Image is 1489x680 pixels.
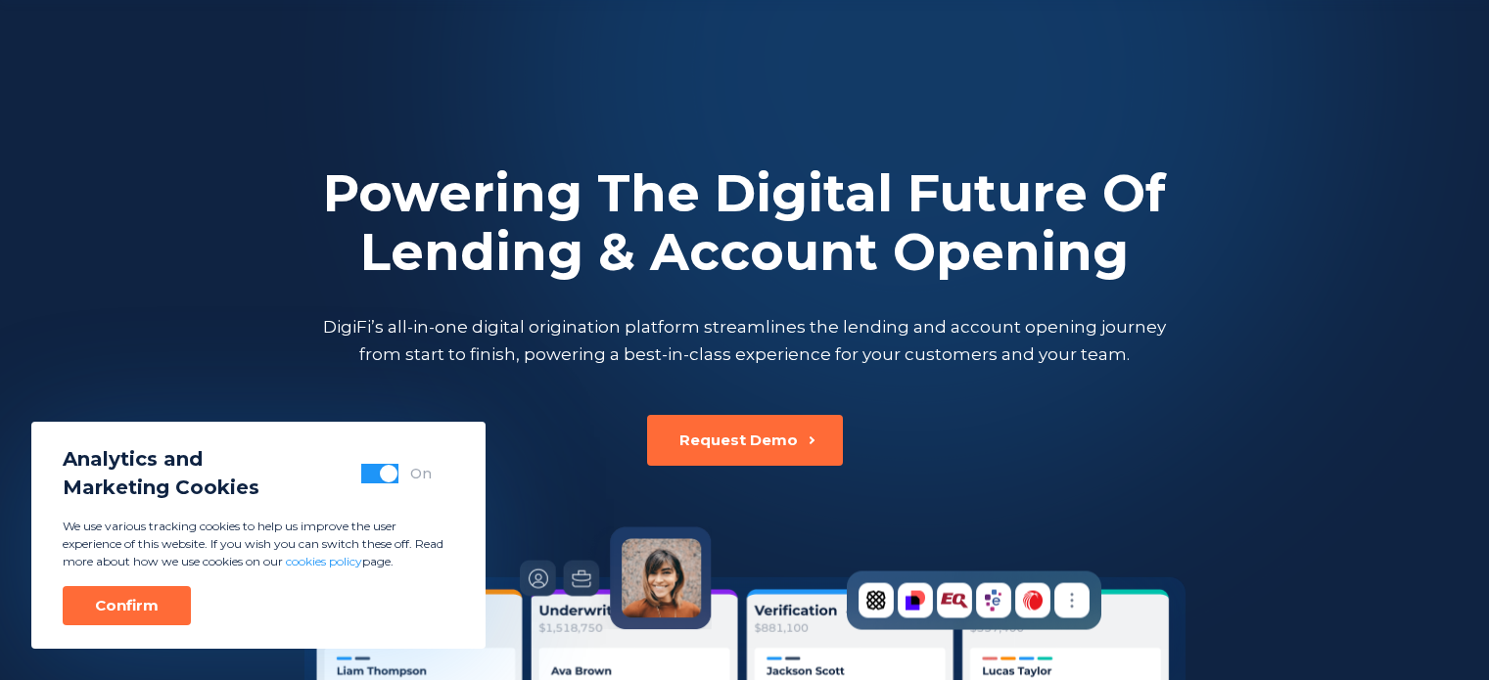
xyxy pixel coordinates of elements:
button: Request Demo [647,415,843,466]
p: We use various tracking cookies to help us improve the user experience of this website. If you wi... [63,518,454,570]
p: DigiFi’s all-in-one digital origination platform streamlines the lending and account opening jour... [319,313,1171,368]
button: Confirm [63,586,191,625]
a: cookies policy [286,554,362,568]
div: On [410,464,432,483]
span: Analytics and [63,445,259,474]
div: Request Demo [679,431,798,450]
span: Marketing Cookies [63,474,259,502]
h2: Powering The Digital Future Of Lending & Account Opening [319,164,1171,282]
div: Confirm [95,596,159,615]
